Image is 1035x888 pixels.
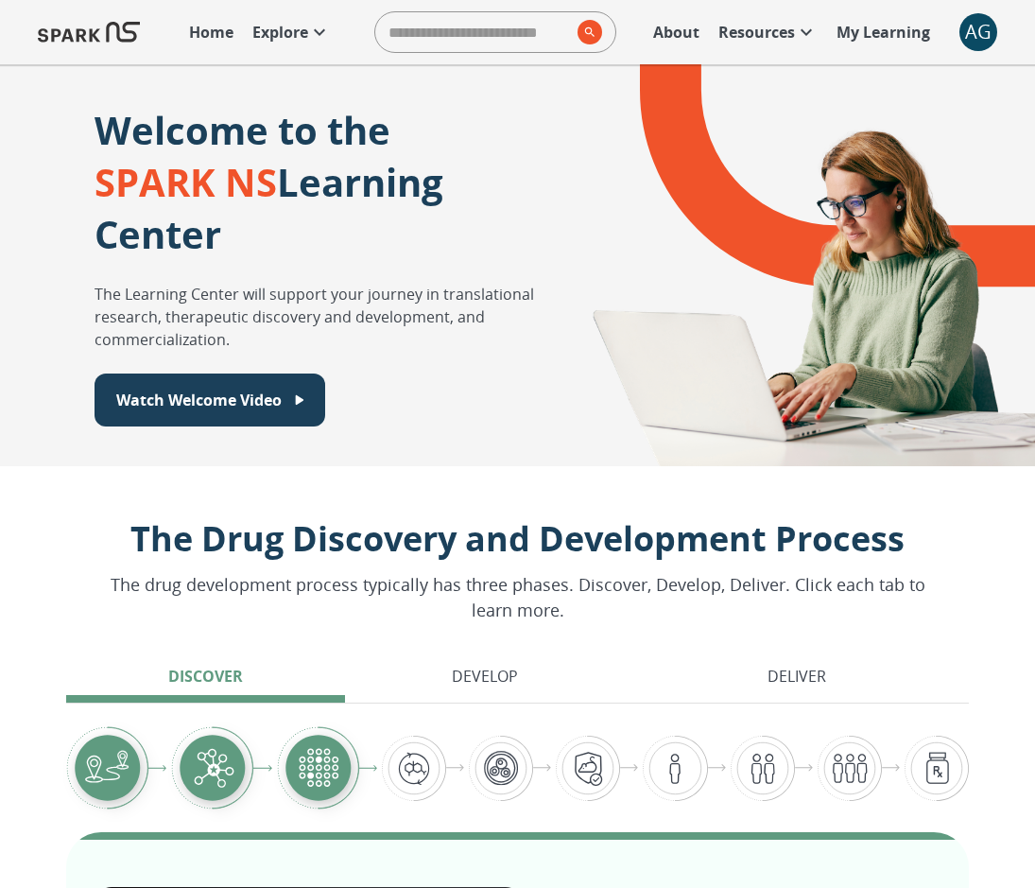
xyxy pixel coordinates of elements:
p: Develop [452,665,518,688]
img: arrow-right [708,764,726,772]
img: arrow-right [148,765,166,772]
span: SPARK NS [95,156,277,208]
img: arrow-right [795,764,813,772]
img: arrow-right [253,765,271,772]
div: Graphic showing the progression through the Discover, Develop, and Deliver pipeline, highlighting... [66,726,969,810]
p: Explore [252,21,308,44]
p: The Drug Discovery and Development Process [91,514,944,565]
img: arrow-right [620,764,638,772]
img: arrow-right [882,764,900,772]
p: My Learning [837,21,930,44]
p: Welcome to the Learning Center [95,104,565,260]
button: account of current user [959,13,997,51]
div: AG [959,13,997,51]
p: The drug development process typically has three phases. Discover, Develop, Deliver. Click each t... [91,572,944,623]
p: About [653,21,699,44]
p: Home [189,21,233,44]
img: Logo of SPARK at Stanford [38,9,140,55]
button: search [570,12,602,52]
a: Home [180,11,243,53]
a: Resources [709,11,827,53]
p: Resources [718,21,795,44]
img: arrow-right [359,765,377,772]
a: My Learning [827,11,940,53]
button: Watch Welcome Video [95,374,325,427]
img: arrow-right [446,764,464,772]
p: Discover [168,665,243,688]
a: About [644,11,709,53]
p: Watch Welcome Video [116,389,282,411]
p: The Learning Center will support your journey in translational research, therapeutic discovery an... [95,283,565,351]
p: Deliver [768,665,826,688]
a: Explore [243,11,340,53]
img: arrow-right [533,764,551,772]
